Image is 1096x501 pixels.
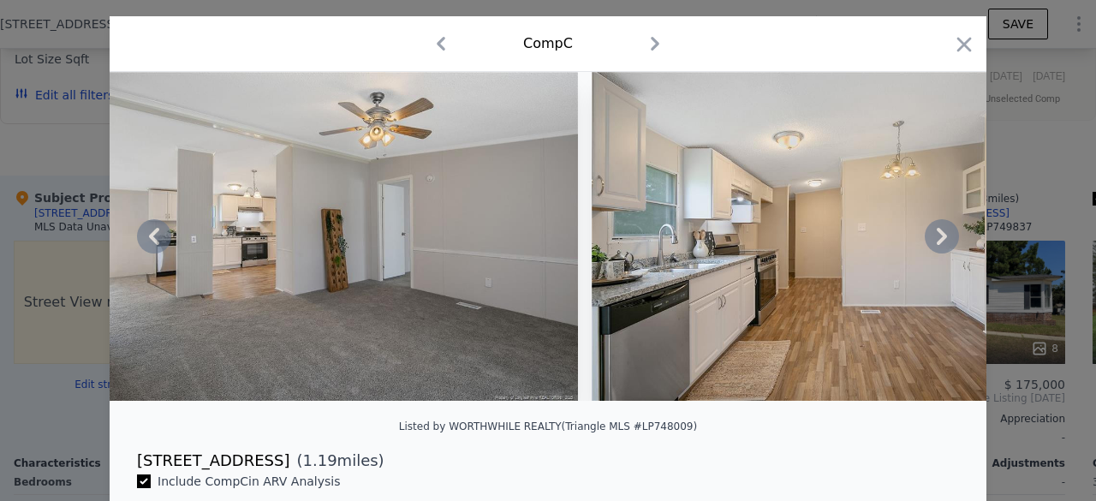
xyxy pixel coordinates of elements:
span: Include Comp C in ARV Analysis [151,474,348,488]
span: 1.19 [303,451,337,469]
img: Property Img [592,72,1086,401]
div: [STREET_ADDRESS] [137,449,289,473]
div: Comp C [523,33,573,54]
span: ( miles) [289,449,384,473]
img: Property Img [84,72,578,401]
div: Listed by WORTHWHILE REALTY (Triangle MLS #LP748009) [399,420,697,432]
